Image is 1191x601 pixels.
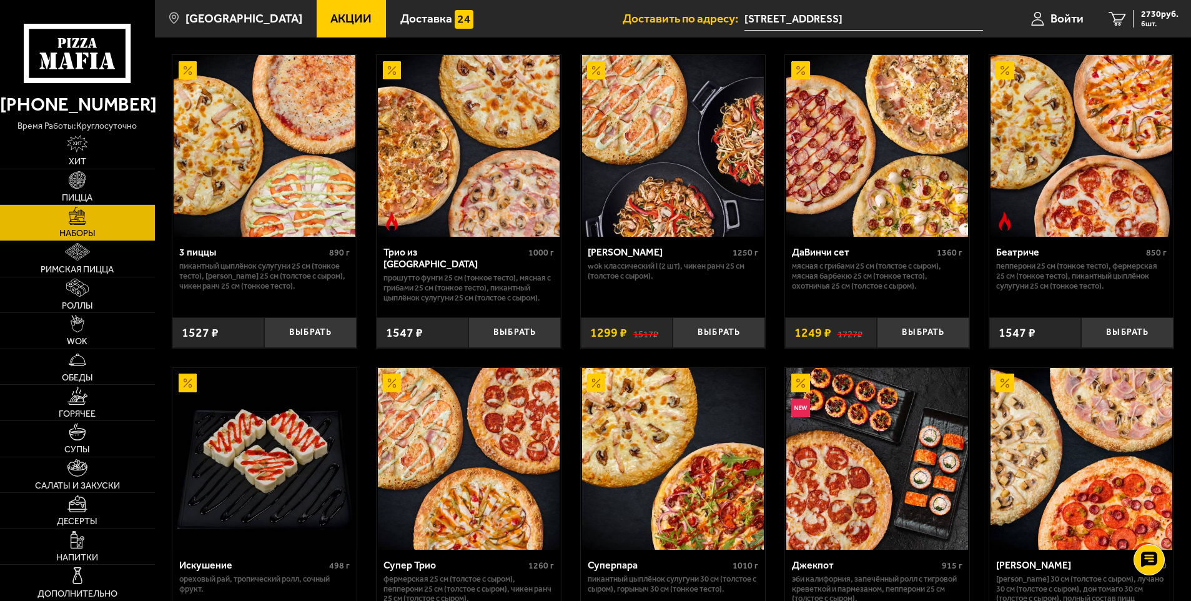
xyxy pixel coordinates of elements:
[383,61,402,80] img: Акционный
[785,368,969,550] a: АкционныйНовинкаДжекпот
[733,560,758,571] span: 1010 г
[329,560,350,571] span: 498 г
[633,327,658,339] s: 1517 ₽
[62,302,93,310] span: Роллы
[179,61,197,80] img: Акционный
[528,247,554,258] span: 1000 г
[62,374,93,382] span: Обеды
[386,327,423,339] span: 1547 ₽
[785,55,969,237] a: АкционныйДаВинчи сет
[996,374,1014,392] img: Акционный
[383,212,402,231] img: Острое блюдо
[41,266,114,274] span: Римская пицца
[400,12,452,24] span: Доставка
[69,157,86,166] span: Хит
[377,368,561,550] a: АкционныйСупер Трио
[588,574,758,594] p: Пикантный цыплёнок сулугуни 30 см (толстое с сыром), Горыныч 30 см (тонкое тесто).
[588,261,758,281] p: Wok классический L (2 шт), Чикен Ранч 25 см (толстое с сыром).
[264,317,357,348] button: Выбрать
[329,247,350,258] span: 890 г
[383,246,525,270] div: Трио из [GEOGRAPHIC_DATA]
[937,247,962,258] span: 1360 г
[838,327,862,339] s: 1727 ₽
[179,261,350,291] p: Пикантный цыплёнок сулугуни 25 см (тонкое тесто), [PERSON_NAME] 25 см (толстое с сыром), Чикен Ра...
[991,368,1172,550] img: Хет Трик
[999,327,1035,339] span: 1547 ₽
[1141,20,1179,27] span: 6 шт.
[37,590,117,599] span: Дополнительно
[996,261,1167,291] p: Пепперони 25 см (тонкое тесто), Фермерская 25 см (тонкое тесто), Пикантный цыплёнок сулугуни 25 с...
[59,410,96,419] span: Горячее
[174,55,355,237] img: 3 пиццы
[792,559,939,571] div: Джекпот
[377,55,561,237] a: АкционныйОстрое блюдоТрио из Рио
[35,482,120,490] span: Салаты и закуски
[468,317,561,348] button: Выбрать
[733,247,758,258] span: 1250 г
[67,337,87,346] span: WOK
[383,559,525,571] div: Супер Трио
[182,327,219,339] span: 1527 ₽
[786,368,968,550] img: Джекпот
[587,61,606,80] img: Акционный
[1146,247,1167,258] span: 850 г
[64,445,90,454] span: Супы
[581,55,765,237] a: АкционныйВилла Капри
[587,374,606,392] img: Акционный
[791,374,810,392] img: Акционный
[996,61,1014,80] img: Акционный
[1141,10,1179,19] span: 2730 руб.
[791,399,810,417] img: Новинка
[590,327,627,339] span: 1299 ₽
[581,368,765,550] a: АкционныйСуперпара
[588,559,729,571] div: Суперпара
[185,12,302,24] span: [GEOGRAPHIC_DATA]
[383,273,554,303] p: Прошутто Фунги 25 см (тонкое тесто), Мясная с грибами 25 см (тонкое тесто), Пикантный цыплёнок су...
[172,368,357,550] a: АкционныйИскушение
[991,55,1172,237] img: Беатриче
[1081,317,1174,348] button: Выбрать
[996,212,1014,231] img: Острое блюдо
[174,368,355,550] img: Искушение
[623,12,744,24] span: Доставить по адресу:
[59,229,96,238] span: Наборы
[330,12,372,24] span: Акции
[179,374,197,392] img: Акционный
[877,317,969,348] button: Выбрать
[179,246,326,258] div: 3 пиццы
[996,559,1144,571] div: [PERSON_NAME]
[996,246,1143,258] div: Беатриче
[792,246,934,258] div: ДаВинчи сет
[588,246,729,258] div: [PERSON_NAME]
[455,10,473,29] img: 15daf4d41897b9f0e9f617042186c801.svg
[794,327,831,339] span: 1249 ₽
[792,261,962,291] p: Мясная с грибами 25 см (толстое с сыром), Мясная Барбекю 25 см (тонкое тесто), Охотничья 25 см (т...
[378,368,560,550] img: Супер Трио
[582,55,764,237] img: Вилла Капри
[1050,12,1084,24] span: Войти
[179,574,350,594] p: Ореховый рай, Тропический ролл, Сочный фрукт.
[57,517,97,526] span: Десерты
[673,317,765,348] button: Выбрать
[989,55,1174,237] a: АкционныйОстрое блюдоБеатриче
[791,61,810,80] img: Акционный
[942,560,962,571] span: 915 г
[786,55,968,237] img: ДаВинчи сет
[528,560,554,571] span: 1260 г
[744,7,982,31] input: Ваш адрес доставки
[582,368,764,550] img: Суперпара
[62,194,92,202] span: Пицца
[378,55,560,237] img: Трио из Рио
[172,55,357,237] a: Акционный3 пиццы
[56,554,98,562] span: Напитки
[179,559,326,571] div: Искушение
[383,374,402,392] img: Акционный
[989,368,1174,550] a: АкционныйХет Трик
